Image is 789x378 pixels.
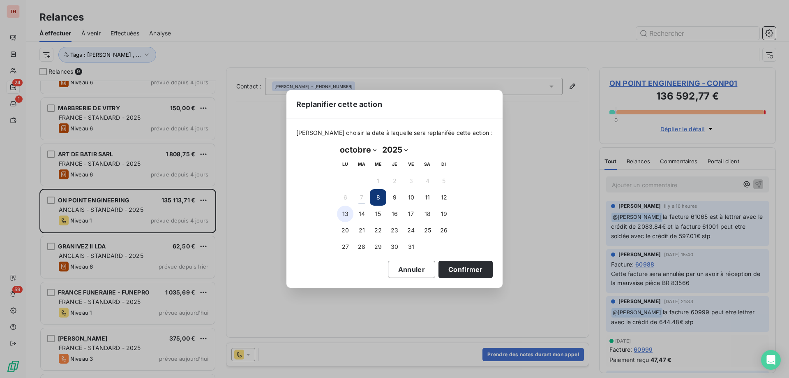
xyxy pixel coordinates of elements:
button: 3 [403,173,419,189]
button: 21 [353,222,370,239]
div: Open Intercom Messenger [761,350,781,370]
button: 29 [370,239,386,255]
button: Confirmer [438,261,493,278]
button: 13 [337,206,353,222]
button: 31 [403,239,419,255]
button: 14 [353,206,370,222]
button: 23 [386,222,403,239]
button: 22 [370,222,386,239]
span: Replanifier cette action [296,99,382,110]
button: 8 [370,189,386,206]
button: 9 [386,189,403,206]
button: 27 [337,239,353,255]
button: 28 [353,239,370,255]
button: Annuler [388,261,435,278]
th: vendredi [403,156,419,173]
button: 2 [386,173,403,189]
button: 5 [436,173,452,189]
button: 26 [436,222,452,239]
button: 17 [403,206,419,222]
button: 10 [403,189,419,206]
button: 4 [419,173,436,189]
button: 16 [386,206,403,222]
th: mardi [353,156,370,173]
th: lundi [337,156,353,173]
button: 6 [337,189,353,206]
button: 20 [337,222,353,239]
button: 18 [419,206,436,222]
th: samedi [419,156,436,173]
button: 30 [386,239,403,255]
th: mercredi [370,156,386,173]
button: 15 [370,206,386,222]
button: 19 [436,206,452,222]
button: 12 [436,189,452,206]
button: 7 [353,189,370,206]
th: jeudi [386,156,403,173]
button: 25 [419,222,436,239]
button: 1 [370,173,386,189]
th: dimanche [436,156,452,173]
button: 24 [403,222,419,239]
span: [PERSON_NAME] choisir la date à laquelle sera replanifée cette action : [296,129,493,137]
button: 11 [419,189,436,206]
